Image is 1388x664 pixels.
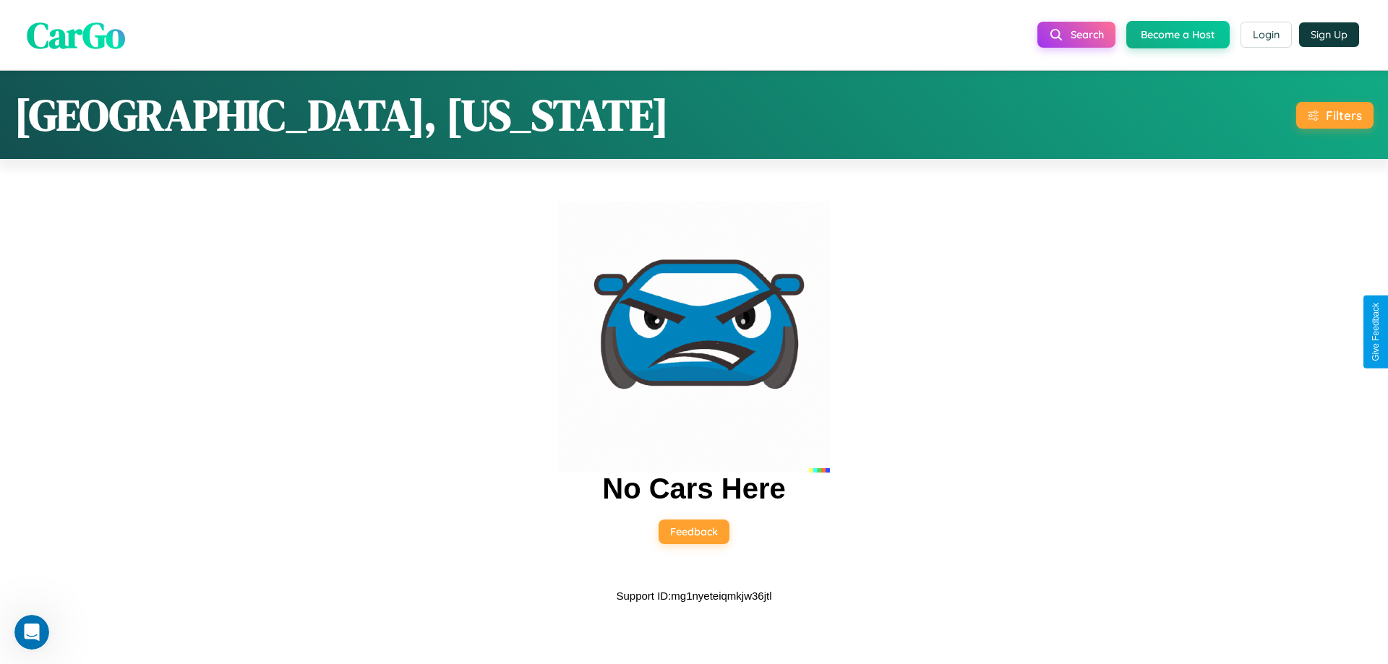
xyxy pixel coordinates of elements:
button: Search [1037,22,1115,48]
button: Sign Up [1299,22,1359,47]
button: Feedback [659,519,729,544]
img: car [558,201,830,473]
button: Login [1241,22,1292,48]
p: Support ID: mg1nyeteiqmkjw36jtl [616,586,771,605]
button: Filters [1296,102,1374,129]
span: Search [1071,28,1104,41]
h1: [GEOGRAPHIC_DATA], [US_STATE] [14,85,669,145]
button: Become a Host [1126,21,1230,48]
div: Give Feedback [1371,303,1381,361]
h2: No Cars Here [602,473,785,505]
iframe: Intercom live chat [14,615,49,650]
div: Filters [1326,108,1362,123]
span: CarGo [27,9,125,59]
